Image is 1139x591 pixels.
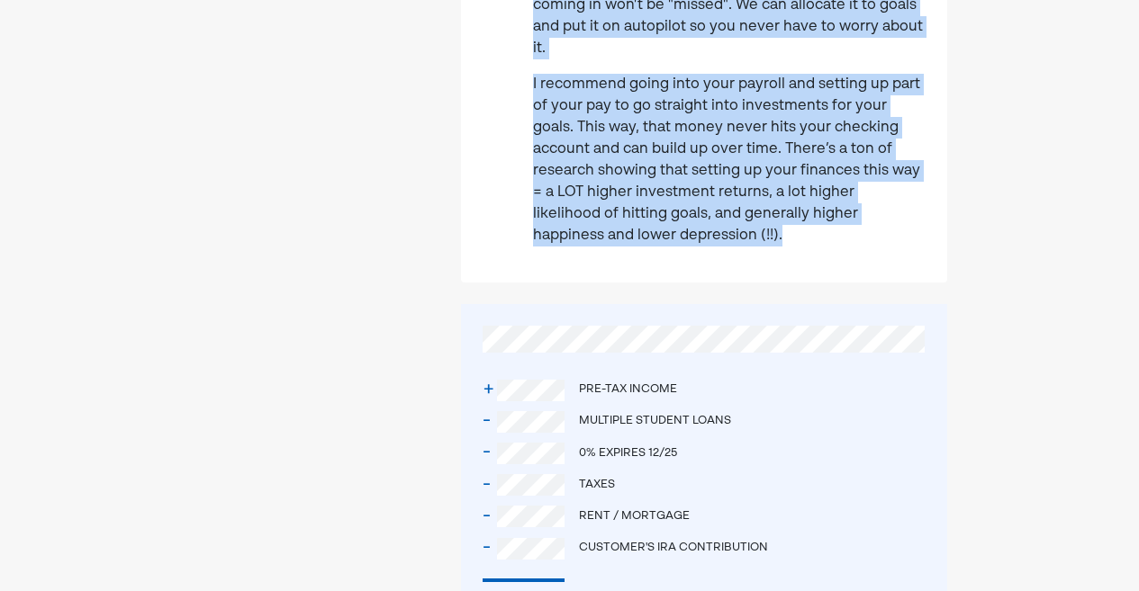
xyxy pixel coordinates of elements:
div: Multiple student loans [579,412,731,431]
div: Pre-tax income [579,381,677,399]
div: - [483,470,497,501]
div: Customer's IRA contribution [579,539,768,558]
div: - [483,501,497,533]
p: I recommend going into your payroll and setting up part of your pay to go straight into investmen... [533,74,926,246]
div: - [483,533,497,564]
div: Rent / mortgage [579,507,690,526]
div: Taxes [579,476,615,495]
div: + [483,374,497,406]
div: - [483,437,497,469]
div: 0% expires 12/25 [579,444,677,463]
div: - [483,406,497,437]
